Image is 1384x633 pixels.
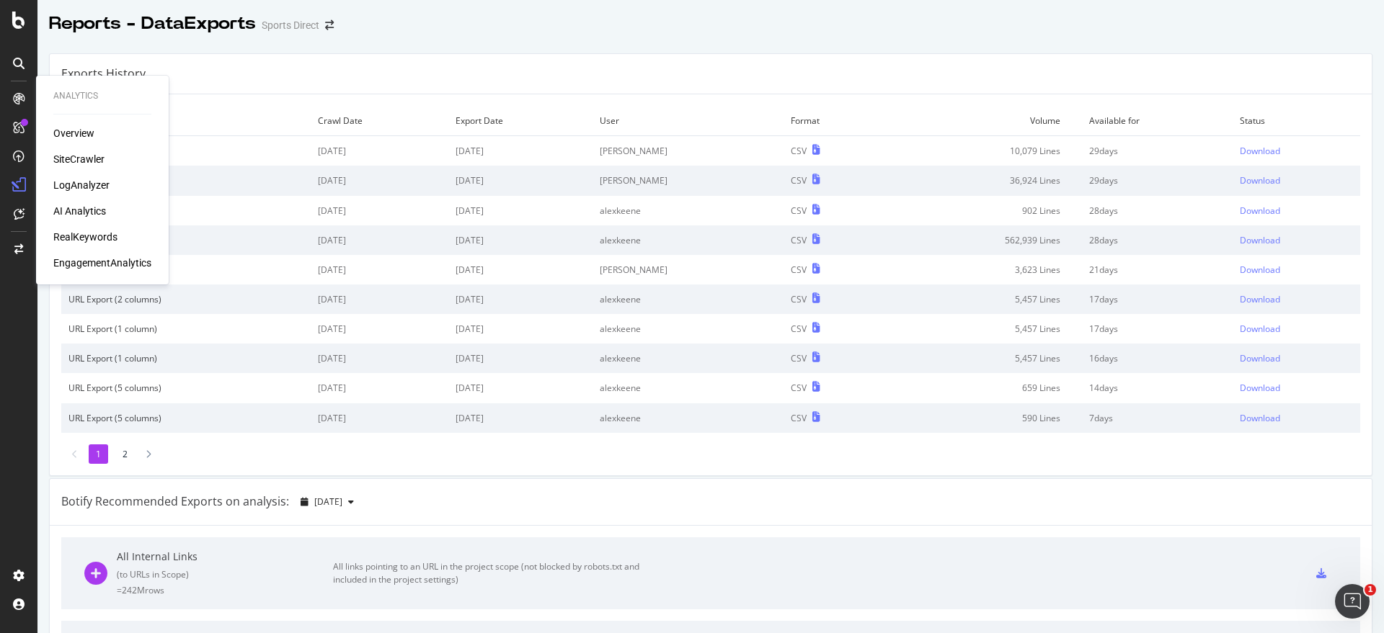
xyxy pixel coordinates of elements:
[1240,174,1353,187] a: Download
[791,174,807,187] div: CSV
[1082,284,1233,314] td: 17 days
[61,66,146,82] div: Exports History
[68,412,303,424] div: URL Export (5 columns)
[1240,145,1353,157] a: Download
[886,344,1082,373] td: 5,457 Lines
[68,264,303,276] div: URL Export (5 columns)
[1240,323,1353,335] a: Download
[311,284,448,314] td: [DATE]
[325,20,334,30] div: arrow-right-arrow-left
[448,314,593,344] td: [DATE]
[68,205,303,217] div: URL Export (1 column)
[791,293,807,305] div: CSV
[311,225,448,255] td: [DATE]
[886,403,1082,433] td: 590 Lines
[1240,234,1280,246] div: Download
[333,560,657,586] div: All links pointing to an URL in the project scope (not blocked by robots.txt and included in the ...
[89,444,108,464] li: 1
[1240,352,1280,364] div: Download
[886,225,1082,255] td: 562,939 Lines
[593,196,784,225] td: alexkeene
[1240,412,1353,424] a: Download
[448,403,593,433] td: [DATE]
[448,225,593,255] td: [DATE]
[53,204,106,218] a: AI Analytics
[886,106,1082,136] td: Volume
[68,234,303,246] div: URL Export (5 columns)
[311,106,448,136] td: Crawl Date
[1240,174,1280,187] div: Download
[448,344,593,373] td: [DATE]
[311,166,448,195] td: [DATE]
[53,178,110,192] a: LogAnalyzer
[593,344,784,373] td: alexkeene
[53,126,94,140] a: Overview
[1240,205,1353,217] a: Download
[311,136,448,166] td: [DATE]
[791,205,807,217] div: CSV
[1082,255,1233,284] td: 21 days
[1240,352,1353,364] a: Download
[593,136,784,166] td: [PERSON_NAME]
[117,584,333,596] div: = 242M rows
[68,145,303,157] div: URL Export (2 columns)
[117,568,333,580] div: ( to URLs in Scope )
[117,549,333,564] div: All Internal Links
[791,234,807,246] div: CSV
[886,284,1082,314] td: 5,457 Lines
[53,230,117,244] a: RealKeywords
[448,106,593,136] td: Export Date
[1365,584,1376,596] span: 1
[593,284,784,314] td: alexkeene
[448,255,593,284] td: [DATE]
[311,255,448,284] td: [DATE]
[1240,382,1280,394] div: Download
[448,166,593,195] td: [DATE]
[61,493,289,510] div: Botify Recommended Exports on analysis:
[448,373,593,403] td: [DATE]
[791,352,807,364] div: CSV
[593,106,784,136] td: User
[1233,106,1360,136] td: Status
[593,255,784,284] td: [PERSON_NAME]
[311,403,448,433] td: [DATE]
[53,90,151,102] div: Analytics
[593,373,784,403] td: alexkeene
[1240,234,1353,246] a: Download
[448,136,593,166] td: [DATE]
[1335,584,1370,619] iframe: Intercom live chat
[448,196,593,225] td: [DATE]
[68,174,303,187] div: URL Export (2 columns)
[1240,412,1280,424] div: Download
[886,314,1082,344] td: 5,457 Lines
[68,323,303,335] div: URL Export (1 column)
[68,352,303,364] div: URL Export (1 column)
[791,145,807,157] div: CSV
[115,444,135,464] li: 2
[68,382,303,394] div: URL Export (5 columns)
[791,264,807,276] div: CSV
[791,412,807,424] div: CSV
[1082,344,1233,373] td: 16 days
[53,152,105,166] a: SiteCrawler
[61,106,311,136] td: Export Type
[311,373,448,403] td: [DATE]
[311,196,448,225] td: [DATE]
[886,196,1082,225] td: 902 Lines
[593,314,784,344] td: alexkeene
[1240,323,1280,335] div: Download
[1316,568,1326,578] div: csv-export
[1082,106,1233,136] td: Available for
[886,373,1082,403] td: 659 Lines
[1082,225,1233,255] td: 28 days
[1082,196,1233,225] td: 28 days
[886,136,1082,166] td: 10,079 Lines
[1240,264,1353,276] a: Download
[1082,403,1233,433] td: 7 days
[1082,314,1233,344] td: 17 days
[1240,293,1353,305] a: Download
[1240,264,1280,276] div: Download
